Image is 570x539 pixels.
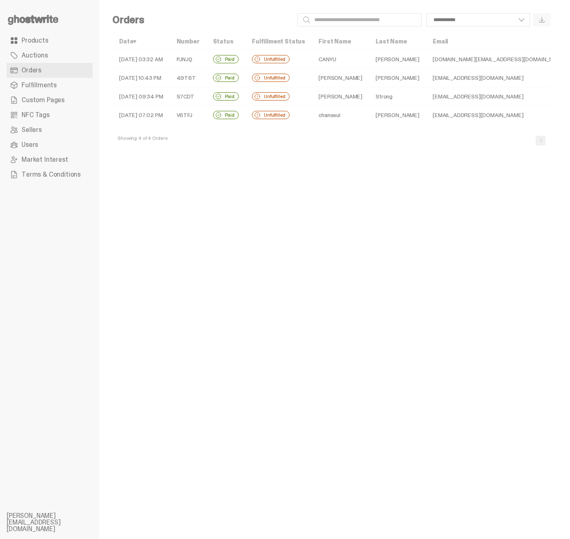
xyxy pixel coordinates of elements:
span: ▾ [133,38,136,45]
a: Fulfillments [7,78,93,93]
a: Custom Pages [7,93,93,108]
th: First Name [312,33,369,50]
td: [DATE] 10:43 PM [113,69,170,87]
a: Orders [7,63,93,78]
td: S7CDT [170,87,206,106]
th: Status [206,33,245,50]
div: Paid [213,111,239,119]
a: Market Interest [7,152,93,167]
span: Custom Pages [22,97,65,103]
a: NFC Tags [7,108,93,122]
a: Users [7,137,93,152]
li: [PERSON_NAME][EMAIL_ADDRESS][DOMAIN_NAME] [7,513,106,532]
th: Number [170,33,206,50]
td: [PERSON_NAME] [312,87,369,106]
td: CANYU [312,50,369,69]
td: [PERSON_NAME] [369,106,426,125]
td: [PERSON_NAME] [312,69,369,87]
div: Showing 4 of 4 Orders [117,136,168,142]
span: Sellers [22,127,42,133]
td: [DATE] 09:34 PM [113,87,170,106]
a: Date▾ [119,38,136,45]
th: Fulfillment Status [245,33,312,50]
span: Market Interest [22,156,68,163]
h4: Orders [113,15,144,25]
td: [PERSON_NAME] [369,50,426,69]
div: Unfulfilled [252,55,290,63]
td: chanseul [312,106,369,125]
span: Orders [22,67,41,74]
a: Auctions [7,48,93,63]
td: 49T6T [170,69,206,87]
td: [DATE] 07:02 PM [113,106,170,125]
div: Unfulfilled [252,92,290,101]
td: [DATE] 03:32 AM [113,50,170,69]
th: Last Name [369,33,426,50]
span: Terms & Conditions [22,171,81,178]
span: Users [22,141,38,148]
td: [PERSON_NAME] [369,69,426,87]
a: Sellers [7,122,93,137]
td: Strong [369,87,426,106]
div: Paid [213,74,239,82]
td: V6TFJ [170,106,206,125]
span: Products [22,37,48,44]
div: Unfulfilled [252,111,290,119]
span: NFC Tags [22,112,50,118]
td: PJNJQ [170,50,206,69]
div: Paid [213,55,239,63]
div: Unfulfilled [252,74,290,82]
span: Auctions [22,52,48,59]
div: Paid [213,92,239,101]
span: Fulfillments [22,82,57,89]
a: Products [7,33,93,48]
a: Terms & Conditions [7,167,93,182]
